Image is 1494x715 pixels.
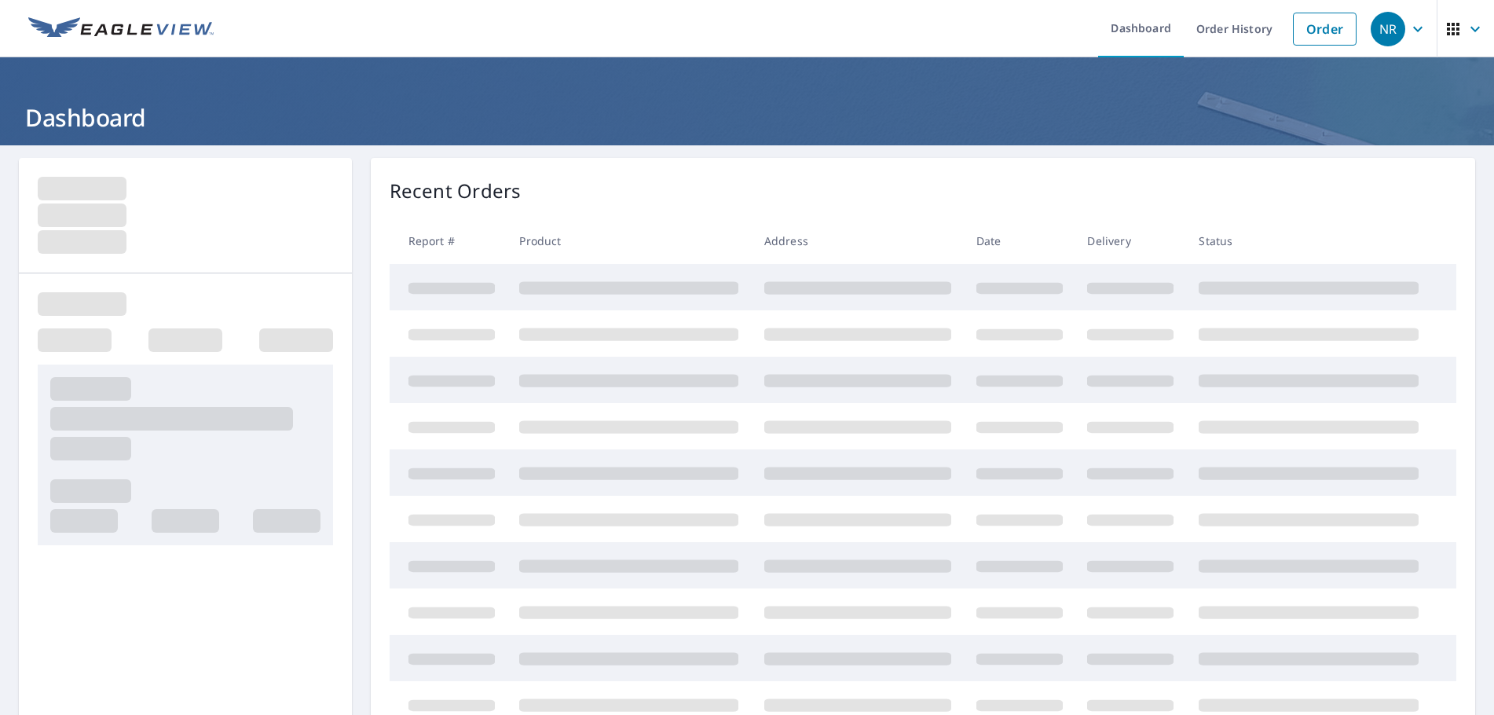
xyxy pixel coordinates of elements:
[390,218,507,264] th: Report #
[1293,13,1357,46] a: Order
[390,177,522,205] p: Recent Orders
[1186,218,1431,264] th: Status
[28,17,214,41] img: EV Logo
[19,101,1475,134] h1: Dashboard
[507,218,751,264] th: Product
[1371,12,1405,46] div: NR
[752,218,964,264] th: Address
[1075,218,1186,264] th: Delivery
[964,218,1075,264] th: Date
